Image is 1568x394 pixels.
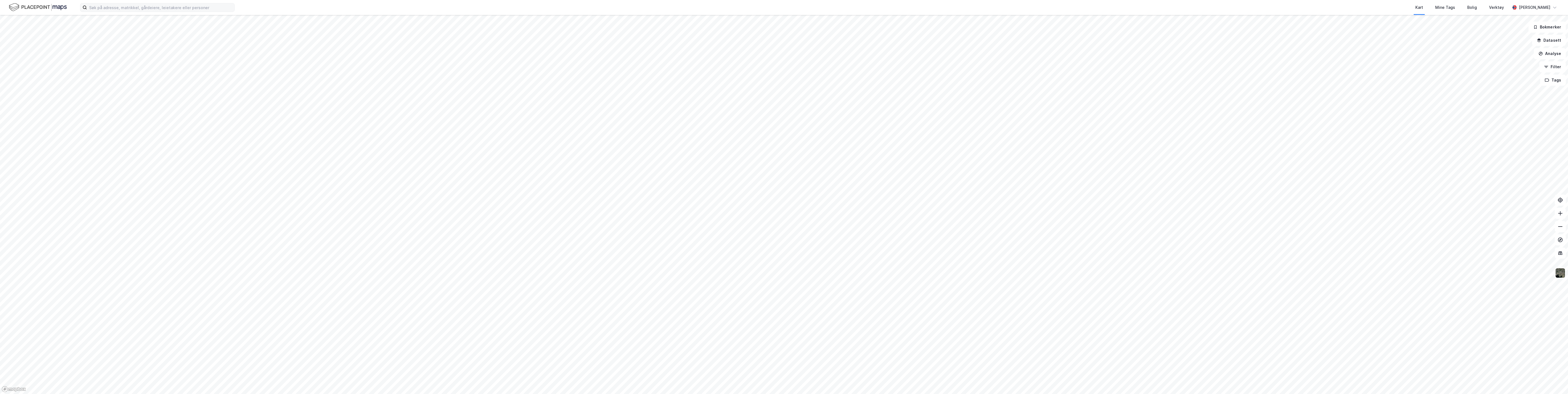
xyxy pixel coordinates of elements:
[1519,4,1550,11] div: [PERSON_NAME]
[1534,48,1566,59] button: Analyse
[1532,35,1566,46] button: Datasett
[1529,22,1566,33] button: Bokmerker
[1540,367,1568,394] div: Kontrollprogram for chat
[1555,268,1566,278] img: 9k=
[9,2,67,12] img: logo.f888ab2527a4732fd821a326f86c7f29.svg
[1540,367,1568,394] iframe: Chat Widget
[1435,4,1455,11] div: Mine Tags
[1539,61,1566,72] button: Filter
[1489,4,1504,11] div: Verktøy
[1467,4,1477,11] div: Bolig
[1415,4,1423,11] div: Kart
[2,386,26,392] a: Mapbox homepage
[87,3,234,12] input: Søk på adresse, matrikkel, gårdeiere, leietakere eller personer
[1540,75,1566,86] button: Tags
